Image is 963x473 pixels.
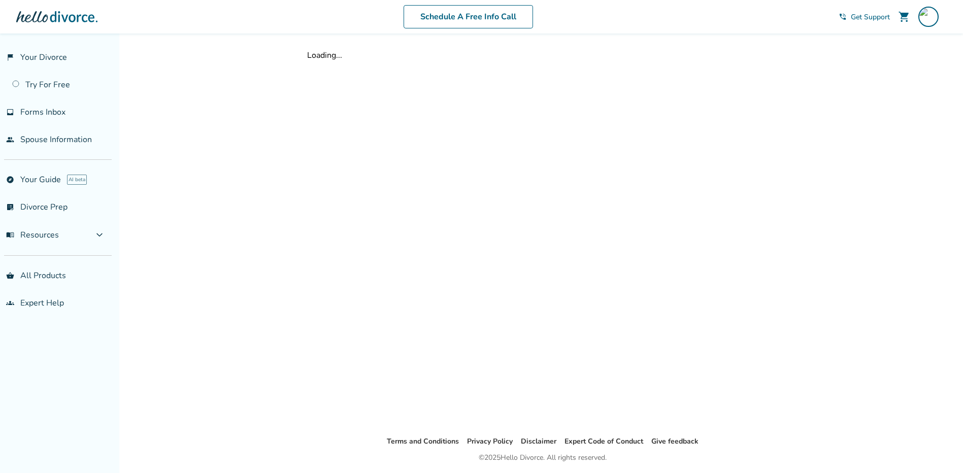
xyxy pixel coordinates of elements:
[918,7,939,27] img: thuykotero@gmail.com
[6,272,14,280] span: shopping_basket
[839,13,847,21] span: phone_in_talk
[404,5,533,28] a: Schedule A Free Info Call
[839,12,890,22] a: phone_in_talkGet Support
[307,50,778,61] div: Loading...
[651,435,699,448] li: Give feedback
[6,136,14,144] span: people
[6,203,14,211] span: list_alt_check
[851,12,890,22] span: Get Support
[479,452,607,464] div: © 2025 Hello Divorce. All rights reserved.
[387,436,459,446] a: Terms and Conditions
[93,229,106,241] span: expand_more
[6,53,14,61] span: flag_2
[521,435,556,448] li: Disclaimer
[6,108,14,116] span: inbox
[564,436,643,446] a: Expert Code of Conduct
[467,436,513,446] a: Privacy Policy
[67,175,87,185] span: AI beta
[20,107,65,118] span: Forms Inbox
[6,176,14,184] span: explore
[898,11,910,23] span: shopping_cart
[6,231,14,239] span: menu_book
[6,229,59,241] span: Resources
[6,299,14,307] span: groups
